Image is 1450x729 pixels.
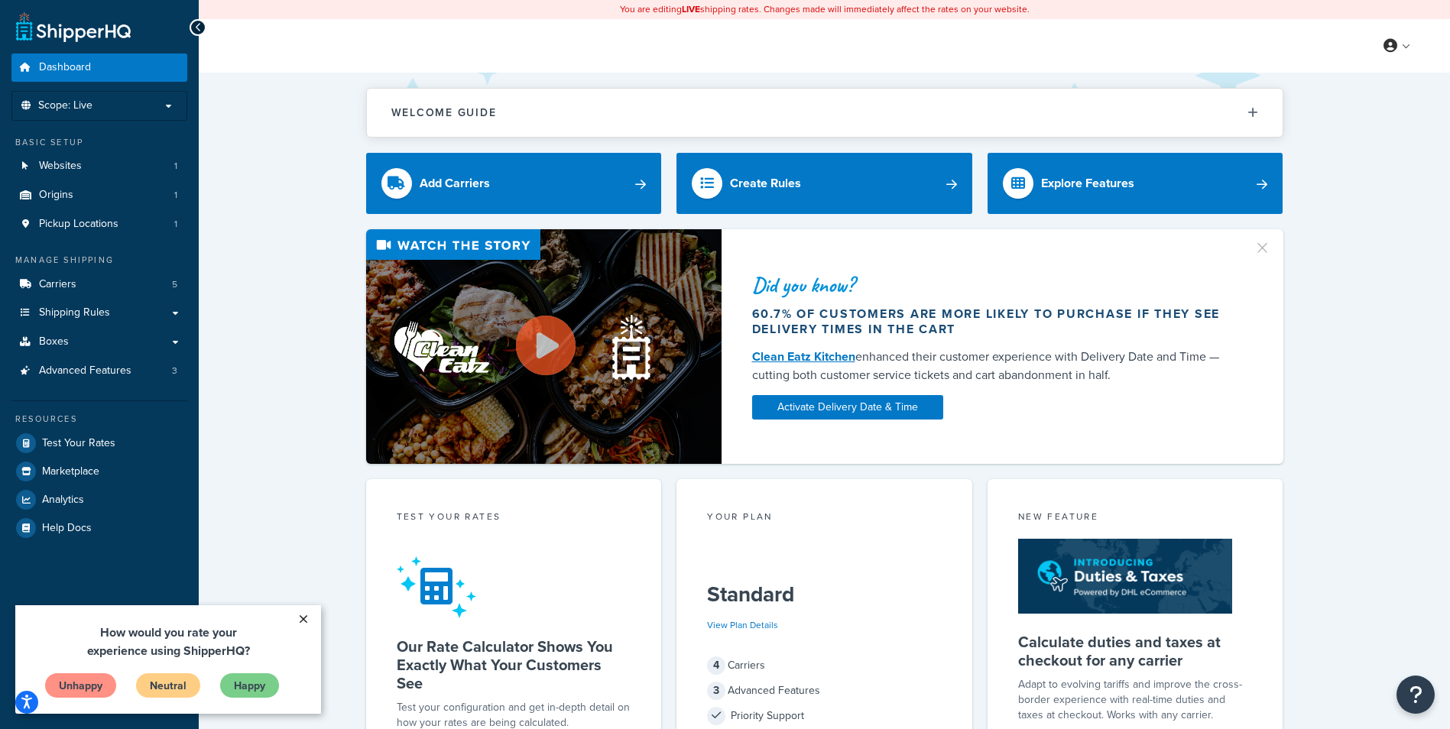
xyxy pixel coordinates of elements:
h5: Our Rate Calculator Shows You Exactly What Your Customers See [397,637,631,692]
h2: Welcome Guide [391,107,497,118]
a: Clean Eatz Kitchen [752,348,855,365]
img: Video thumbnail [366,229,722,464]
div: Resources [11,413,187,426]
span: Dashboard [39,61,91,74]
a: Carriers5 [11,271,187,299]
a: View Plan Details [707,618,778,632]
a: Boxes [11,328,187,356]
a: Unhappy [29,67,102,93]
div: Did you know? [752,274,1235,296]
div: Your Plan [707,510,942,527]
span: 1 [174,160,177,173]
h5: Standard [707,582,942,607]
div: Test your rates [397,510,631,527]
a: Origins1 [11,181,187,209]
h5: Calculate duties and taxes at checkout for any carrier [1018,633,1253,669]
span: Marketplace [42,465,99,478]
span: 1 [174,189,177,202]
span: Help Docs [42,522,92,535]
div: Priority Support [707,705,942,727]
span: 1 [174,218,177,231]
span: Analytics [42,494,84,507]
a: Analytics [11,486,187,514]
div: Advanced Features [707,680,942,701]
a: Help Docs [11,514,187,542]
span: 5 [172,278,177,291]
div: New Feature [1018,510,1253,527]
span: Origins [39,189,73,202]
div: Basic Setup [11,136,187,149]
button: Welcome Guide [367,89,1283,137]
a: Happy [204,67,264,93]
div: Manage Shipping [11,254,187,267]
span: Advanced Features [39,364,131,377]
span: Websites [39,160,82,173]
a: Shipping Rules [11,299,187,327]
li: Origins [11,181,187,209]
a: Activate Delivery Date & Time [752,395,943,420]
a: Neutral [120,67,186,93]
a: Create Rules [676,153,972,214]
a: Websites1 [11,152,187,180]
span: 3 [172,364,177,377]
p: Adapt to evolving tariffs and improve the cross-border experience with real-time duties and taxes... [1018,677,1253,723]
div: 60.7% of customers are more likely to purchase if they see delivery times in the cart [752,306,1235,337]
div: Carriers [707,655,942,676]
span: 3 [707,682,725,700]
li: Advanced Features [11,357,187,385]
div: Add Carriers [420,173,490,194]
div: Create Rules [730,173,801,194]
span: Scope: Live [38,99,92,112]
span: Pickup Locations [39,218,118,231]
span: Carriers [39,278,76,291]
a: Pickup Locations1 [11,210,187,238]
span: How would you rate your experience using ShipperHQ? [72,18,235,54]
div: enhanced their customer experience with Delivery Date and Time — cutting both customer service ti... [752,348,1235,384]
span: Boxes [39,335,69,348]
li: Websites [11,152,187,180]
a: Dashboard [11,53,187,82]
div: Explore Features [1041,173,1134,194]
a: Add Carriers [366,153,662,214]
a: Advanced Features3 [11,357,187,385]
a: Marketplace [11,458,187,485]
li: Carriers [11,271,187,299]
span: 4 [707,656,725,675]
a: Explore Features [988,153,1283,214]
a: Test Your Rates [11,429,187,457]
span: Test Your Rates [42,437,115,450]
li: Pickup Locations [11,210,187,238]
span: Shipping Rules [39,306,110,319]
button: Open Resource Center [1396,676,1435,714]
b: LIVE [682,2,700,16]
